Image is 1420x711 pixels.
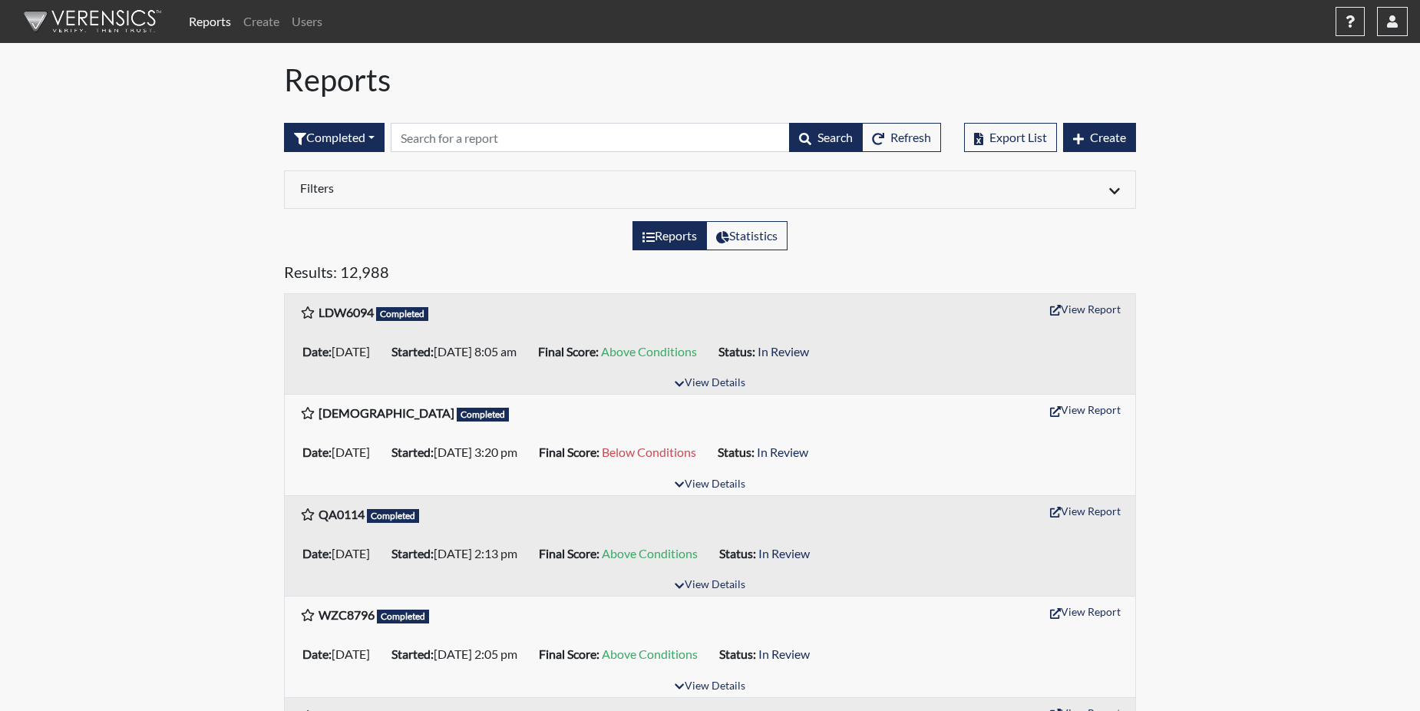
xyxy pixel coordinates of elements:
[601,344,697,359] span: Above Conditions
[719,647,756,661] b: Status:
[539,647,599,661] b: Final Score:
[817,130,853,144] span: Search
[862,123,941,152] button: Refresh
[302,445,332,459] b: Date:
[758,344,809,359] span: In Review
[391,647,434,661] b: Started:
[237,6,286,37] a: Create
[964,123,1057,152] button: Export List
[1043,297,1128,321] button: View Report
[1043,499,1128,523] button: View Report
[758,647,810,661] span: In Review
[302,546,332,561] b: Date:
[757,445,808,459] span: In Review
[668,575,751,596] button: View Details
[718,344,755,359] b: Status:
[385,642,533,666] li: [DATE] 2:05 pm
[296,541,385,566] li: [DATE]
[668,475,751,495] button: View Details
[632,221,707,250] label: View the list of reports
[385,541,533,566] li: [DATE] 2:13 pm
[539,445,599,459] b: Final Score:
[539,546,599,561] b: Final Score:
[758,546,810,561] span: In Review
[284,61,1136,98] h1: Reports
[718,445,755,459] b: Status:
[385,440,533,465] li: [DATE] 3:20 pm
[719,546,756,561] b: Status:
[706,221,788,250] label: View statistics about completed interviews
[367,509,419,523] span: Completed
[296,440,385,465] li: [DATE]
[296,642,385,666] li: [DATE]
[890,130,931,144] span: Refresh
[183,6,237,37] a: Reports
[284,123,385,152] div: Filter by interview status
[284,263,1136,287] h5: Results: 12,988
[376,307,428,321] span: Completed
[391,123,790,152] input: Search by Registration ID, Interview Number, or Investigation Name.
[286,6,329,37] a: Users
[602,546,698,561] span: Above Conditions
[302,344,332,359] b: Date:
[457,408,509,422] span: Completed
[391,344,434,359] b: Started:
[391,546,434,561] b: Started:
[668,373,751,394] button: View Details
[602,647,698,661] span: Above Conditions
[602,445,696,459] span: Below Conditions
[284,123,385,152] button: Completed
[989,130,1047,144] span: Export List
[789,123,863,152] button: Search
[377,610,429,623] span: Completed
[302,647,332,661] b: Date:
[1043,398,1128,422] button: View Report
[1090,130,1126,144] span: Create
[538,344,599,359] b: Final Score:
[289,180,1131,199] div: Click to expand/collapse filters
[1063,123,1136,152] button: Create
[1043,600,1128,623] button: View Report
[668,676,751,697] button: View Details
[296,339,385,364] li: [DATE]
[319,607,375,622] b: WZC8796
[391,445,434,459] b: Started:
[319,305,374,319] b: LDW6094
[300,180,698,195] h6: Filters
[385,339,532,364] li: [DATE] 8:05 am
[319,405,454,420] b: [DEMOGRAPHIC_DATA]
[319,507,365,521] b: QA0114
